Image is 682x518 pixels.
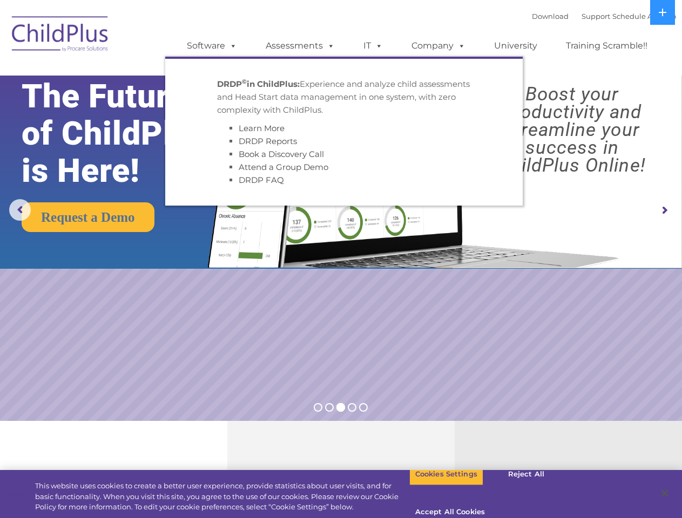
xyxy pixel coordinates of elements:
[255,35,346,57] a: Assessments
[582,12,610,21] a: Support
[239,149,324,159] a: Book a Discovery Call
[653,481,677,505] button: Close
[555,35,658,57] a: Training Scramble!!
[22,78,239,189] rs-layer: The Future of ChildPlus is Here!
[401,35,476,57] a: Company
[239,175,284,185] a: DRDP FAQ
[150,115,196,124] span: Phone number
[409,463,483,486] button: Cookies Settings
[492,463,560,486] button: Reject All
[612,12,676,21] a: Schedule A Demo
[6,9,114,63] img: ChildPlus by Procare Solutions
[532,12,676,21] font: |
[217,79,300,89] strong: DRDP in ChildPlus:
[471,85,673,174] rs-layer: Boost your productivity and streamline your success in ChildPlus Online!
[35,481,409,513] div: This website uses cookies to create a better user experience, provide statistics about user visit...
[532,12,569,21] a: Download
[239,136,297,146] a: DRDP Reports
[22,202,154,232] a: Request a Demo
[353,35,394,57] a: IT
[217,78,471,117] p: Experience and analyze child assessments and Head Start data management in one system, with zero ...
[483,35,548,57] a: University
[176,35,248,57] a: Software
[242,78,247,85] sup: ©
[150,71,183,79] span: Last name
[239,162,328,172] a: Attend a Group Demo
[239,123,285,133] a: Learn More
